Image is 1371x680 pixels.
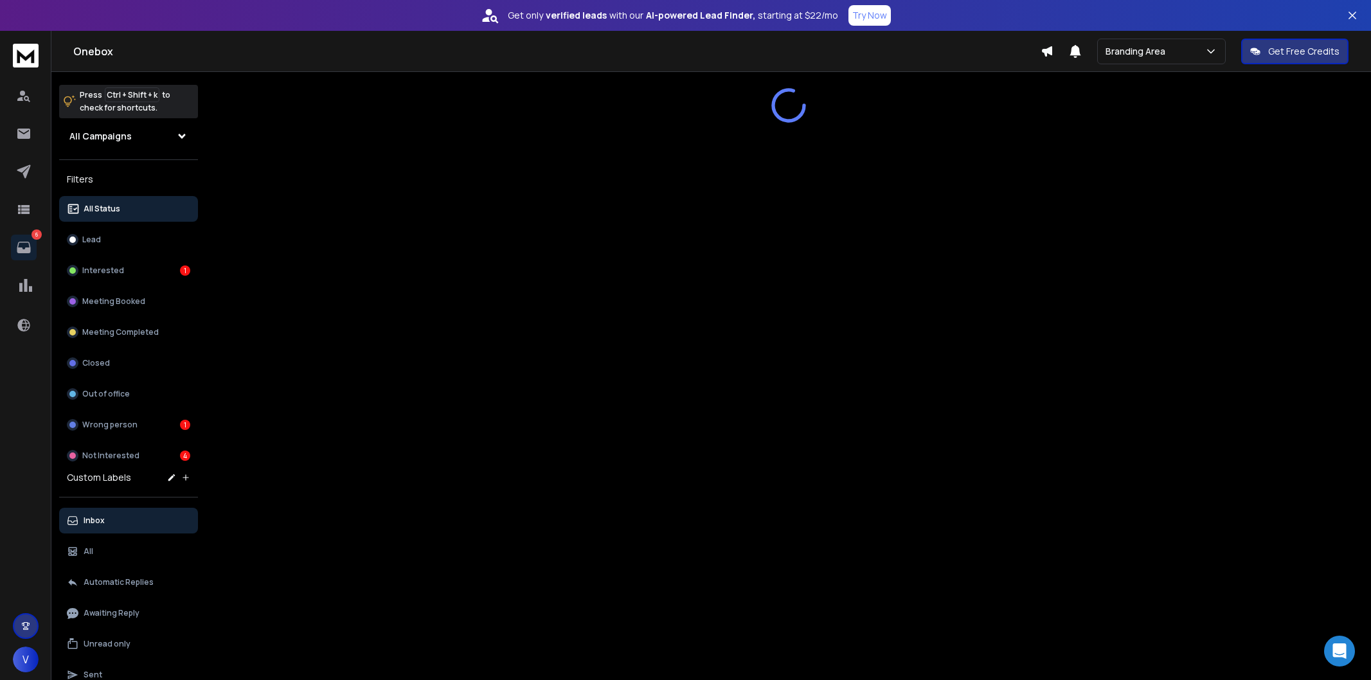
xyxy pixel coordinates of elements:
[84,608,139,618] p: Awaiting Reply
[1324,636,1355,667] div: Open Intercom Messenger
[59,443,198,469] button: Not Interested4
[82,358,110,368] p: Closed
[82,451,139,461] p: Not Interested
[80,89,170,114] p: Press to check for shortcuts.
[180,420,190,430] div: 1
[508,9,838,22] p: Get only with our starting at $22/mo
[84,546,93,557] p: All
[82,235,101,245] p: Lead
[59,631,198,657] button: Unread only
[852,9,887,22] p: Try Now
[59,123,198,149] button: All Campaigns
[11,235,37,260] a: 6
[848,5,891,26] button: Try Now
[82,389,130,399] p: Out of office
[84,204,120,214] p: All Status
[646,9,755,22] strong: AI-powered Lead Finder,
[82,265,124,276] p: Interested
[84,515,105,526] p: Inbox
[59,569,198,595] button: Automatic Replies
[180,451,190,461] div: 4
[59,289,198,314] button: Meeting Booked
[84,670,102,680] p: Sent
[59,170,198,188] h3: Filters
[1241,39,1349,64] button: Get Free Credits
[59,412,198,438] button: Wrong person1
[13,44,39,67] img: logo
[59,508,198,533] button: Inbox
[84,639,130,649] p: Unread only
[59,227,198,253] button: Lead
[1268,45,1340,58] p: Get Free Credits
[13,647,39,672] button: V
[82,296,145,307] p: Meeting Booked
[82,327,159,337] p: Meeting Completed
[59,196,198,222] button: All Status
[59,258,198,283] button: Interested1
[67,471,131,484] h3: Custom Labels
[105,87,159,102] span: Ctrl + Shift + k
[546,9,607,22] strong: verified leads
[69,130,132,143] h1: All Campaigns
[82,420,138,430] p: Wrong person
[59,319,198,345] button: Meeting Completed
[84,577,154,587] p: Automatic Replies
[59,600,198,626] button: Awaiting Reply
[180,265,190,276] div: 1
[73,44,1041,59] h1: Onebox
[59,539,198,564] button: All
[59,350,198,376] button: Closed
[1106,45,1170,58] p: Branding Area
[31,229,42,240] p: 6
[59,381,198,407] button: Out of office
